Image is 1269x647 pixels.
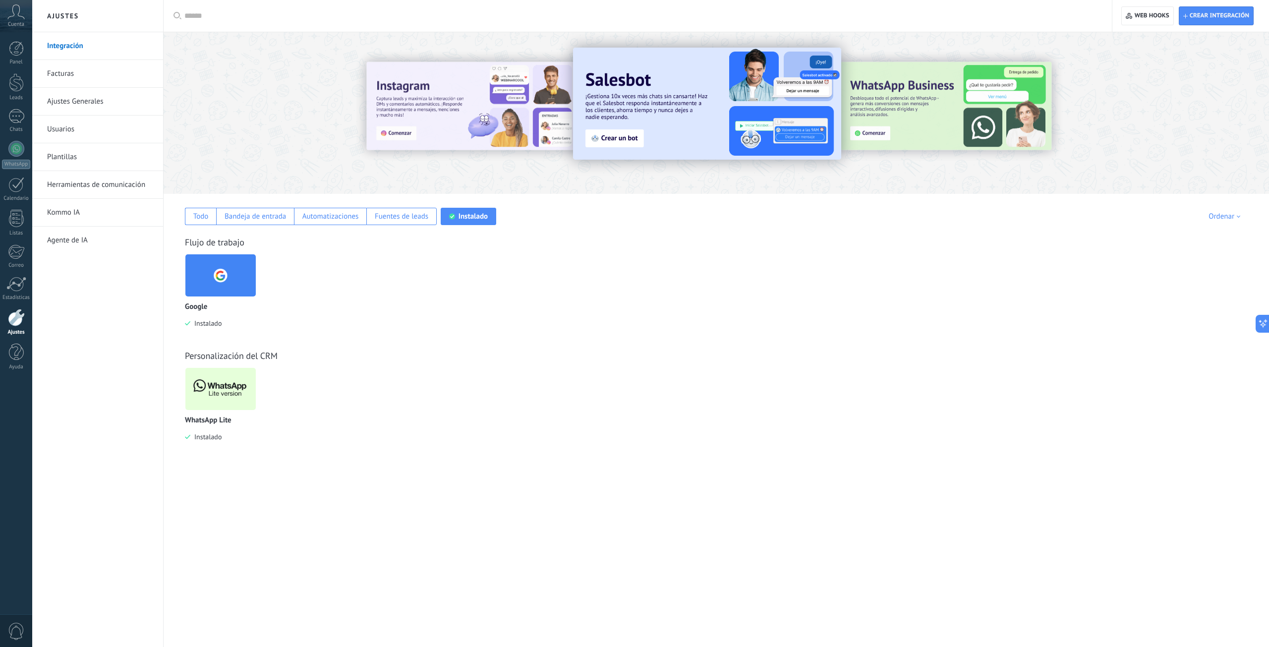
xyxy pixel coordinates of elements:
li: Usuarios [32,116,163,143]
div: Instalado [459,212,488,221]
div: Fuentes de leads [375,212,428,221]
div: Calendario [2,195,31,202]
div: Automatizaciones [302,212,359,221]
img: Slide 2 [573,48,841,160]
div: Ordenar [1209,212,1244,221]
div: Correo [2,262,31,269]
div: Ayuda [2,364,31,370]
p: Google [185,303,207,311]
img: google.png [185,251,256,299]
li: Plantillas [32,143,163,171]
div: Leads [2,95,31,101]
a: Integración [47,32,153,60]
li: Kommo IA [32,199,163,227]
div: Panel [2,59,31,65]
a: Plantillas [47,143,153,171]
a: Herramientas de comunicación [47,171,153,199]
a: Personalización del CRM [185,350,278,361]
li: Integración [32,32,163,60]
div: Todo [193,212,209,221]
div: Estadísticas [2,294,31,301]
a: Usuarios [47,116,153,143]
a: Flujo de trabajo [185,236,244,248]
a: Kommo IA [47,199,153,227]
img: Slide 3 [840,62,1051,150]
li: Ajustes Generales [32,88,163,116]
div: Bandeja de entrada [225,212,286,221]
div: Ajustes [2,329,31,336]
li: Agente de IA [32,227,163,254]
div: Google [185,254,264,343]
span: Web hooks [1135,12,1169,20]
a: Ajustes Generales [47,88,153,116]
span: Cuenta [8,21,24,28]
li: Facturas [32,60,163,88]
a: Agente de IA [47,227,153,254]
button: Crear integración [1179,6,1254,25]
p: WhatsApp Lite [185,416,231,425]
li: Herramientas de comunicación [32,171,163,199]
span: Instalado [190,432,222,441]
div: Chats [2,126,31,133]
img: Slide 1 [366,62,577,150]
div: WhatsApp [2,160,30,169]
button: Web hooks [1121,6,1173,25]
div: Listas [2,230,31,236]
span: Crear integración [1190,12,1249,20]
a: Facturas [47,60,153,88]
img: logo_main.png [185,365,256,413]
span: Instalado [190,319,222,328]
div: WhatsApp Lite [185,367,264,456]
